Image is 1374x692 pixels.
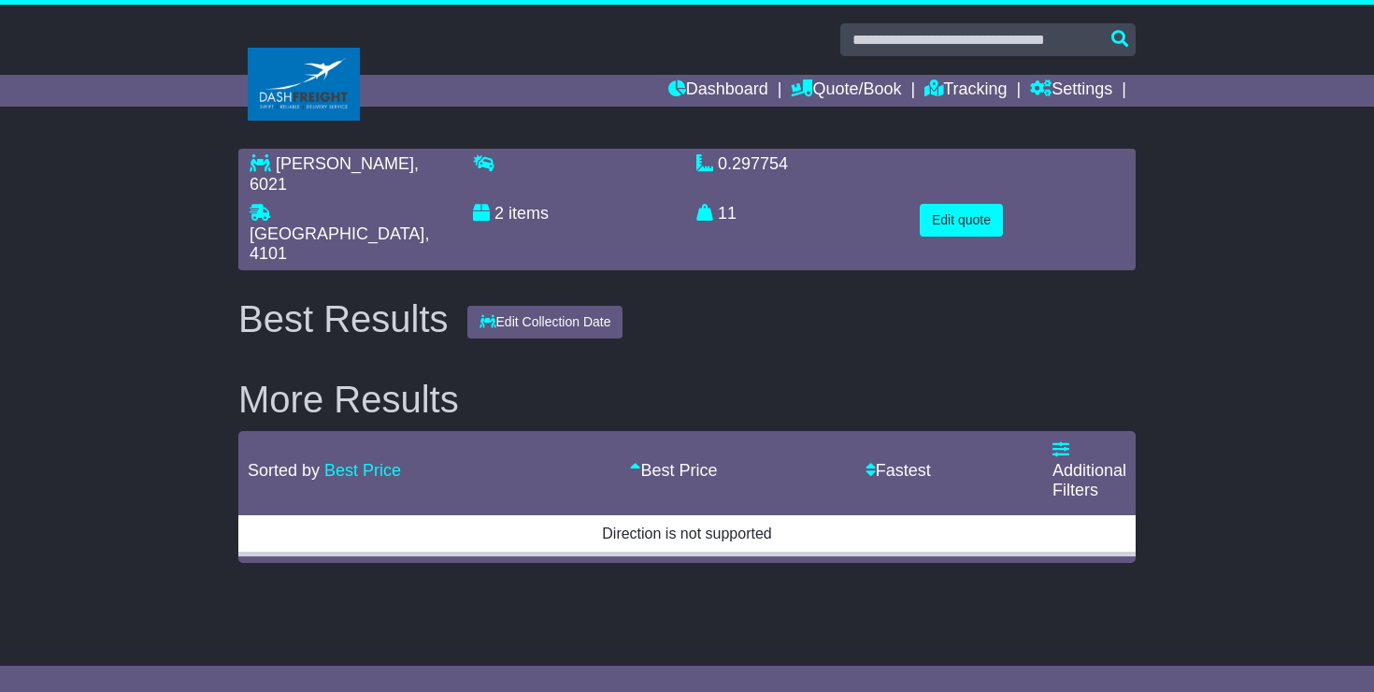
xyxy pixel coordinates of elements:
[276,154,414,173] span: [PERSON_NAME]
[1030,75,1112,107] a: Settings
[866,461,931,480] a: Fastest
[250,224,424,243] span: [GEOGRAPHIC_DATA]
[494,204,504,223] span: 2
[250,224,429,264] span: , 4101
[229,298,458,339] div: Best Results
[324,461,401,480] a: Best Price
[467,306,623,339] button: Edit Collection Date
[924,75,1007,107] a: Tracking
[718,154,788,173] span: 0.297754
[1052,440,1126,499] a: Additional Filters
[630,461,717,480] a: Best Price
[791,75,901,107] a: Quote/Book
[508,204,549,223] span: items
[248,461,320,480] span: Sorted by
[920,204,1003,237] button: Edit quote
[668,75,768,107] a: Dashboard
[250,154,419,194] span: , 6021
[718,204,737,223] span: 11
[238,379,1136,420] h2: More Results
[238,512,1136,554] td: Direction is not supported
